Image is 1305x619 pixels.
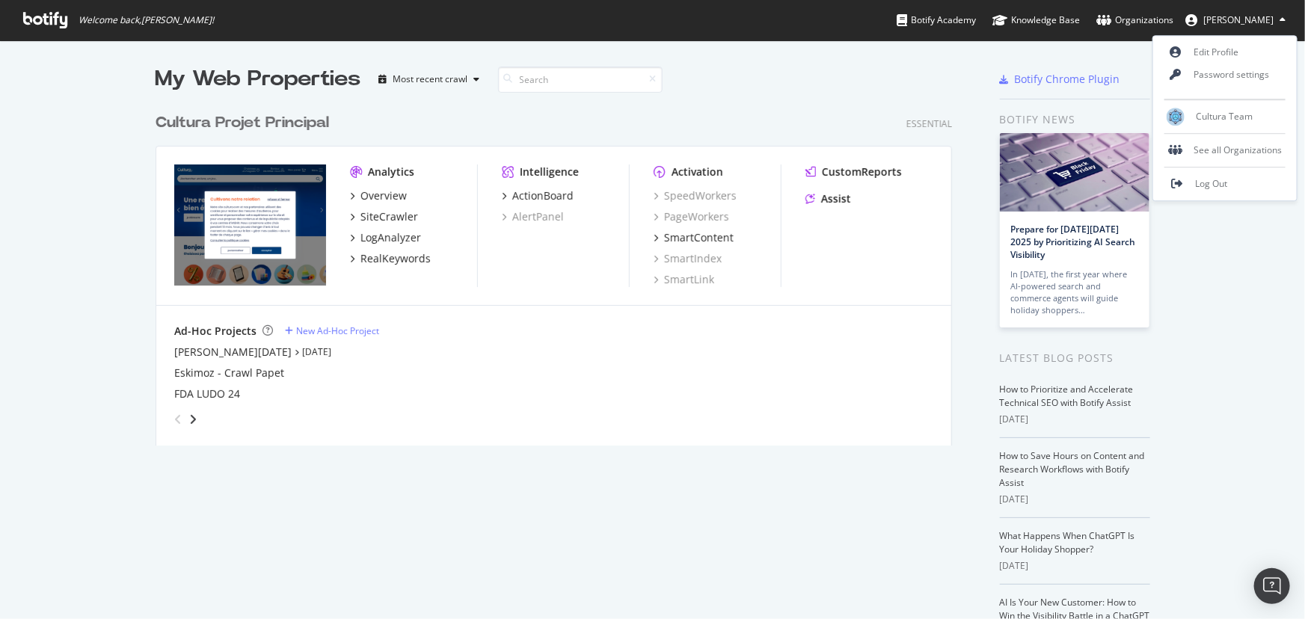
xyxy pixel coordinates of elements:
[654,251,722,266] a: SmartIndex
[502,209,564,224] a: AlertPanel
[1195,178,1227,191] span: Log Out
[1000,529,1135,555] a: What Happens When ChatGPT Is Your Holiday Shopper?
[360,188,407,203] div: Overview
[520,164,579,179] div: Intelligence
[156,112,335,134] a: Cultura Projet Principal
[79,14,214,26] span: Welcome back, [PERSON_NAME] !
[156,64,361,94] div: My Web Properties
[1203,13,1274,26] span: Antoine Séverine
[1000,493,1150,506] div: [DATE]
[1153,139,1297,161] div: See all Organizations
[805,191,851,206] a: Assist
[502,188,574,203] a: ActionBoard
[1011,223,1136,261] a: Prepare for [DATE][DATE] 2025 by Prioritizing AI Search Visibility
[373,67,486,91] button: Most recent crawl
[1167,108,1185,126] img: Cultura Team
[168,407,188,431] div: angle-left
[393,75,468,84] div: Most recent crawl
[174,387,240,401] a: FDA LUDO 24
[664,230,734,245] div: SmartContent
[512,188,574,203] div: ActionBoard
[350,230,421,245] a: LogAnalyzer
[1254,568,1290,604] div: Open Intercom Messenger
[897,13,976,28] div: Botify Academy
[296,324,379,337] div: New Ad-Hoc Project
[174,345,292,360] a: [PERSON_NAME][DATE]
[350,209,418,224] a: SiteCrawler
[1196,111,1253,123] span: Cultura Team
[174,164,326,286] img: cultura.com
[654,230,734,245] a: SmartContent
[1153,173,1297,195] a: Log Out
[654,188,737,203] a: SpeedWorkers
[1000,350,1150,366] div: Latest Blog Posts
[156,112,329,134] div: Cultura Projet Principal
[368,164,414,179] div: Analytics
[992,13,1080,28] div: Knowledge Base
[285,324,379,337] a: New Ad-Hoc Project
[672,164,723,179] div: Activation
[1153,41,1297,64] a: Edit Profile
[1000,413,1150,426] div: [DATE]
[350,251,431,266] a: RealKeywords
[1000,383,1134,409] a: How to Prioritize and Accelerate Technical SEO with Botify Assist
[805,164,902,179] a: CustomReports
[1000,133,1149,212] img: Prepare for Black Friday 2025 by Prioritizing AI Search Visibility
[906,117,952,130] div: Essential
[1153,64,1297,86] a: Password settings
[1011,268,1138,316] div: In [DATE], the first year where AI-powered search and commerce agents will guide holiday shoppers…
[1173,8,1298,32] button: [PERSON_NAME]
[350,188,407,203] a: Overview
[822,164,902,179] div: CustomReports
[156,94,964,446] div: grid
[821,191,851,206] div: Assist
[654,209,729,224] a: PageWorkers
[654,272,714,287] a: SmartLink
[1096,13,1173,28] div: Organizations
[188,412,198,427] div: angle-right
[1000,449,1145,489] a: How to Save Hours on Content and Research Workflows with Botify Assist
[360,251,431,266] div: RealKeywords
[360,230,421,245] div: LogAnalyzer
[174,366,284,381] a: Eskimoz - Crawl Papet
[1000,72,1120,87] a: Botify Chrome Plugin
[360,209,418,224] div: SiteCrawler
[1000,559,1150,573] div: [DATE]
[1015,72,1120,87] div: Botify Chrome Plugin
[302,345,331,358] a: [DATE]
[498,67,663,93] input: Search
[174,324,257,339] div: Ad-Hoc Projects
[1000,111,1150,128] div: Botify news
